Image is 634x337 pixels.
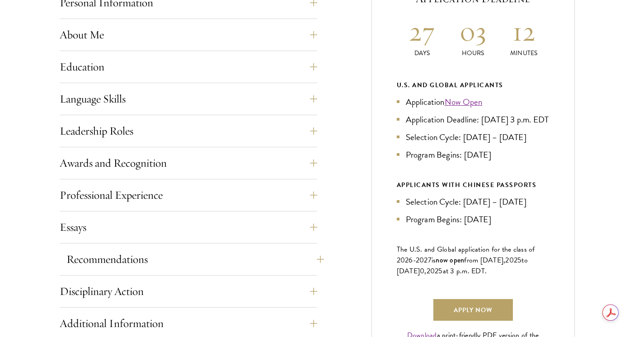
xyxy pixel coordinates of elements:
span: 5 [438,266,442,276]
button: Professional Experience [60,184,317,206]
li: Application [397,95,549,108]
span: 5 [517,255,521,266]
h2: 03 [447,14,498,48]
span: is [432,255,436,266]
li: Selection Cycle: [DATE] – [DATE] [397,131,549,144]
button: Essays [60,216,317,238]
button: Additional Information [60,313,317,334]
li: Application Deadline: [DATE] 3 p.m. EDT [397,113,549,126]
li: Program Begins: [DATE] [397,213,549,226]
span: from [DATE], [464,255,505,266]
button: Language Skills [60,88,317,110]
button: Leadership Roles [60,120,317,142]
span: 6 [409,255,413,266]
button: Disciplinary Action [60,281,317,302]
a: Apply Now [433,299,513,321]
button: Education [60,56,317,78]
div: U.S. and Global Applicants [397,80,549,91]
p: Hours [447,48,498,58]
h2: 12 [498,14,549,48]
h2: 27 [397,14,448,48]
span: 7 [428,255,432,266]
button: Recommendations [66,248,324,270]
li: Program Begins: [DATE] [397,148,549,161]
li: Selection Cycle: [DATE] – [DATE] [397,195,549,208]
span: 202 [505,255,517,266]
span: now open [436,255,464,265]
div: APPLICANTS WITH CHINESE PASSPORTS [397,179,549,191]
p: Days [397,48,448,58]
span: , [424,266,426,276]
span: 202 [427,266,439,276]
p: Minutes [498,48,549,58]
span: The U.S. and Global application for the class of 202 [397,244,535,266]
span: 0 [420,266,424,276]
span: -202 [413,255,428,266]
button: Awards and Recognition [60,152,317,174]
button: About Me [60,24,317,46]
span: to [DATE] [397,255,528,276]
a: Now Open [445,95,483,108]
span: at 3 p.m. EDT. [443,266,487,276]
